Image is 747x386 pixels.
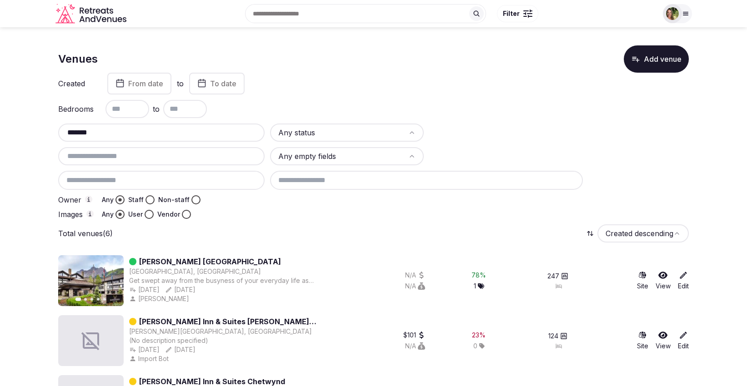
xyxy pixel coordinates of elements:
button: From date [107,73,171,94]
span: Filter [503,9,520,18]
span: To date [210,79,236,88]
div: 78 % [471,271,486,280]
span: From date [128,79,163,88]
button: [PERSON_NAME] [129,294,191,303]
button: Import Bot [129,354,170,363]
label: Any [102,195,114,204]
div: (No description specified) [129,336,320,345]
label: Bedrooms [58,105,95,113]
button: [DATE] [129,285,160,294]
a: Site [637,331,648,351]
button: N/A [405,271,425,280]
a: Edit [678,331,689,351]
a: Site [637,271,648,291]
button: N/A [405,341,425,351]
button: Images [86,210,94,218]
label: Images [58,210,95,218]
button: Go to slide 1 [75,298,81,302]
label: Non-staff [158,195,190,204]
label: User [128,210,143,219]
img: Shay Tippie [666,7,679,20]
span: 124 [548,332,558,341]
label: Any [102,210,114,219]
a: [PERSON_NAME] Inn & Suites [PERSON_NAME][GEOGRAPHIC_DATA] [139,316,320,327]
button: [PERSON_NAME][GEOGRAPHIC_DATA], [GEOGRAPHIC_DATA] [129,327,312,336]
button: $101 [403,331,425,340]
button: Go to slide 5 [103,298,106,301]
button: N/A [405,282,425,291]
button: [GEOGRAPHIC_DATA], [GEOGRAPHIC_DATA] [129,267,261,276]
button: Go to slide 2 [84,298,87,301]
label: Staff [128,195,144,204]
button: Go to slide 3 [90,298,93,301]
button: [DATE] [165,285,196,294]
button: Filter [497,5,538,22]
div: 23 % [472,331,486,340]
label: Created [58,80,95,87]
button: [DATE] [165,345,196,354]
label: Owner [58,196,95,204]
img: Featured image for Pomeroy Kananaskis Mountain Lodge [58,255,124,306]
button: 1 [474,282,484,291]
a: Edit [678,271,689,291]
h1: Venues [58,51,98,67]
button: 247 [547,272,568,281]
button: 124 [548,332,567,341]
p: Total venues (6) [58,228,113,238]
span: to [153,104,160,114]
button: 78% [471,271,486,280]
button: To date [189,73,245,94]
button: Add venue [624,45,689,73]
button: 23% [472,331,486,340]
label: to [177,79,184,89]
button: Go to slide 4 [97,298,100,301]
label: Vendor [157,210,180,219]
div: Get swept away from the busyness of your everyday life as you relax, rejuvenate, and refresh in t... [129,276,320,285]
button: [DATE] [129,345,160,354]
a: [PERSON_NAME] [GEOGRAPHIC_DATA] [139,256,281,267]
span: 0 [473,341,477,351]
a: Visit the homepage [55,4,128,24]
button: Owner [85,196,92,203]
svg: Retreats and Venues company logo [55,4,128,24]
a: View [656,271,671,291]
span: 247 [547,272,559,281]
a: View [656,331,671,351]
